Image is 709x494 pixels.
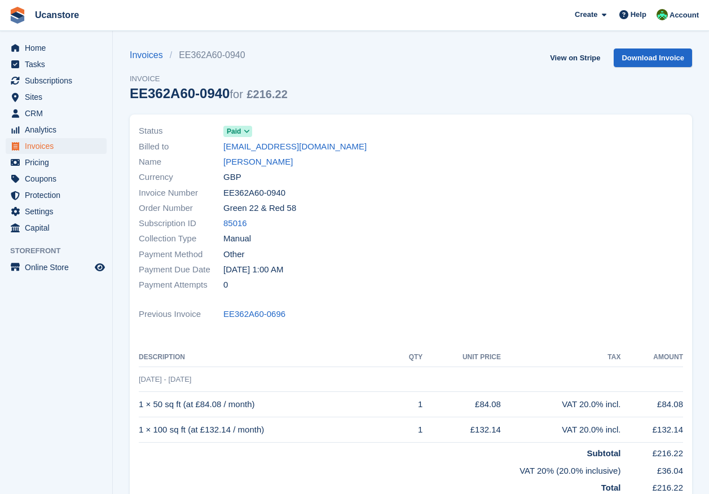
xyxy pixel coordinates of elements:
[620,349,683,367] th: Amount
[422,417,501,443] td: £132.14
[6,40,107,56] a: menu
[25,89,93,105] span: Sites
[139,125,223,138] span: Status
[394,417,422,443] td: 1
[139,460,620,478] td: VAT 20% (20.0% inclusive)
[130,48,288,62] nav: breadcrumbs
[575,9,597,20] span: Create
[30,6,83,24] a: Ucanstore
[25,56,93,72] span: Tasks
[501,398,620,411] div: VAT 20.0% incl.
[6,73,107,89] a: menu
[422,349,501,367] th: Unit Price
[422,392,501,417] td: £84.08
[130,86,288,101] div: EE362A60-0940
[223,263,283,276] time: 2025-09-17 00:00:00 UTC
[223,187,285,200] span: EE362A60-0940
[139,392,394,417] td: 1 × 50 sq ft (at £84.08 / month)
[130,73,288,85] span: Invoice
[25,138,93,154] span: Invoices
[139,349,394,367] th: Description
[139,202,223,215] span: Order Number
[25,40,93,56] span: Home
[25,204,93,219] span: Settings
[139,187,223,200] span: Invoice Number
[394,349,422,367] th: QTY
[631,9,646,20] span: Help
[394,392,422,417] td: 1
[501,349,620,367] th: Tax
[139,417,394,443] td: 1 × 100 sq ft (at £132.14 / month)
[614,48,692,67] a: Download Invoice
[25,122,93,138] span: Analytics
[9,7,26,24] img: stora-icon-8386f47178a22dfd0bd8f6a31ec36ba5ce8667c1dd55bd0f319d3a0aa187defe.svg
[139,263,223,276] span: Payment Due Date
[25,259,93,275] span: Online Store
[139,308,223,321] span: Previous Invoice
[6,171,107,187] a: menu
[670,10,699,21] span: Account
[25,155,93,170] span: Pricing
[230,88,243,100] span: for
[6,56,107,72] a: menu
[25,73,93,89] span: Subscriptions
[6,155,107,170] a: menu
[223,248,245,261] span: Other
[227,126,241,136] span: Paid
[139,171,223,184] span: Currency
[10,245,112,257] span: Storefront
[93,261,107,274] a: Preview store
[223,217,247,230] a: 85016
[501,424,620,436] div: VAT 20.0% incl.
[620,460,683,478] td: £36.04
[657,9,668,20] img: Leanne Tythcott
[223,308,285,321] a: EE362A60-0696
[223,156,293,169] a: [PERSON_NAME]
[545,48,605,67] a: View on Stripe
[6,204,107,219] a: menu
[6,187,107,203] a: menu
[620,392,683,417] td: £84.08
[6,138,107,154] a: menu
[139,156,223,169] span: Name
[139,375,191,383] span: [DATE] - [DATE]
[6,89,107,105] a: menu
[139,140,223,153] span: Billed to
[25,171,93,187] span: Coupons
[620,443,683,460] td: £216.22
[139,248,223,261] span: Payment Method
[223,202,296,215] span: Green 22 & Red 58
[223,171,241,184] span: GBP
[601,483,621,492] strong: Total
[223,279,228,292] span: 0
[130,48,170,62] a: Invoices
[6,122,107,138] a: menu
[6,220,107,236] a: menu
[620,417,683,443] td: £132.14
[246,88,287,100] span: £216.22
[139,279,223,292] span: Payment Attempts
[223,125,252,138] a: Paid
[6,105,107,121] a: menu
[25,105,93,121] span: CRM
[139,232,223,245] span: Collection Type
[25,187,93,203] span: Protection
[223,140,367,153] a: [EMAIL_ADDRESS][DOMAIN_NAME]
[587,448,620,458] strong: Subtotal
[223,232,251,245] span: Manual
[25,220,93,236] span: Capital
[6,259,107,275] a: menu
[139,217,223,230] span: Subscription ID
